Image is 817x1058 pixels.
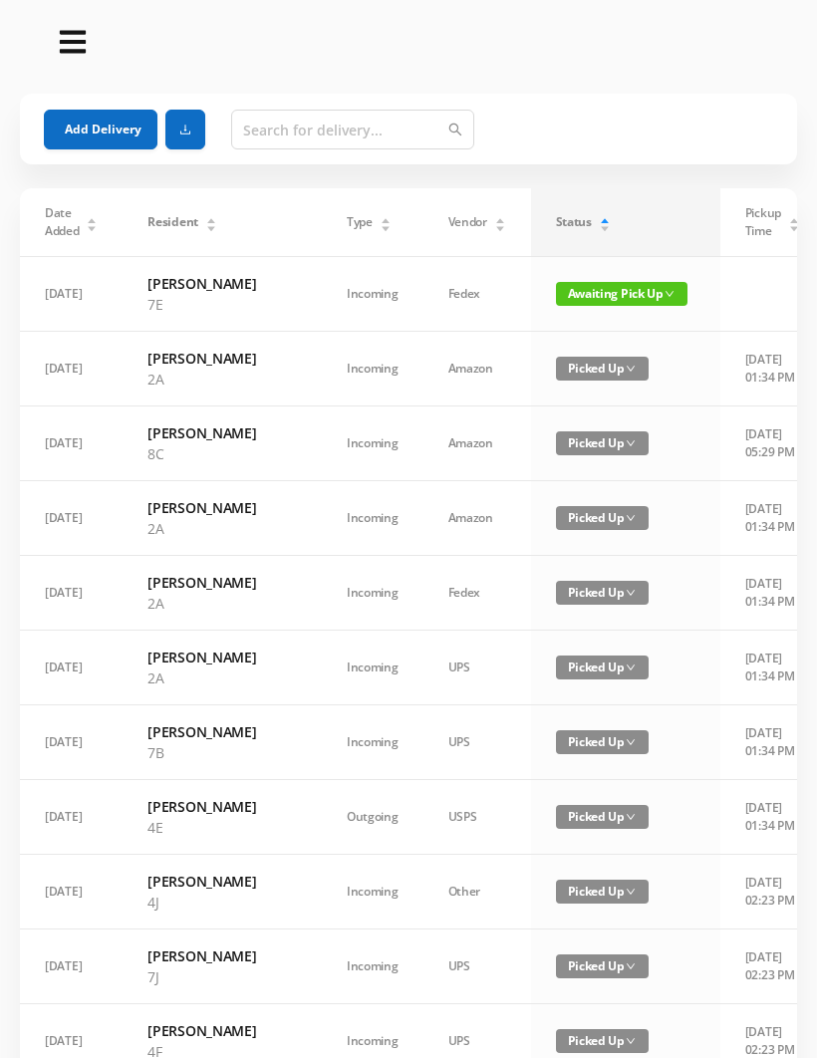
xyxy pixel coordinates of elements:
span: Picked Up [556,805,649,829]
p: 4E [147,817,297,838]
td: UPS [423,929,531,1004]
i: icon: down [626,1036,636,1046]
td: [DATE] [20,855,123,929]
i: icon: down [626,364,636,374]
span: Vendor [448,213,487,231]
div: Sort [599,215,611,227]
i: icon: down [626,812,636,822]
span: Picked Up [556,506,649,530]
i: icon: down [626,513,636,523]
h6: [PERSON_NAME] [147,273,297,294]
p: 2A [147,369,297,390]
span: Pickup Time [745,204,781,240]
h6: [PERSON_NAME] [147,796,297,817]
h6: [PERSON_NAME] [147,945,297,966]
i: icon: caret-up [599,215,610,221]
td: Incoming [322,556,423,631]
h6: [PERSON_NAME] [147,422,297,443]
span: Date Added [45,204,80,240]
button: Add Delivery [44,110,157,149]
td: [DATE] [20,481,123,556]
i: icon: caret-down [87,223,98,229]
p: 7B [147,742,297,763]
p: 7J [147,966,297,987]
td: [DATE] [20,556,123,631]
i: icon: caret-up [205,215,216,221]
td: Incoming [322,855,423,929]
td: [DATE] [20,631,123,705]
h6: [PERSON_NAME] [147,1020,297,1041]
td: Fedex [423,556,531,631]
td: [DATE] [20,332,123,406]
p: 4J [147,892,297,913]
i: icon: caret-up [87,215,98,221]
i: icon: caret-down [494,223,505,229]
td: Fedex [423,257,531,332]
i: icon: caret-down [380,223,391,229]
i: icon: caret-down [205,223,216,229]
td: UPS [423,631,531,705]
td: Incoming [322,332,423,406]
td: Incoming [322,481,423,556]
td: Incoming [322,257,423,332]
p: 2A [147,518,297,539]
span: Awaiting Pick Up [556,282,687,306]
td: [DATE] [20,257,123,332]
div: Sort [494,215,506,227]
i: icon: caret-up [494,215,505,221]
i: icon: caret-down [599,223,610,229]
i: icon: caret-up [788,215,799,221]
i: icon: down [626,887,636,897]
td: Amazon [423,406,531,481]
td: [DATE] [20,406,123,481]
td: [DATE] [20,780,123,855]
td: Amazon [423,332,531,406]
span: Resident [147,213,198,231]
span: Picked Up [556,357,649,381]
i: icon: search [448,123,462,136]
button: icon: download [165,110,205,149]
p: 2A [147,593,297,614]
td: Incoming [322,406,423,481]
h6: [PERSON_NAME] [147,497,297,518]
i: icon: down [626,438,636,448]
span: Type [347,213,373,231]
td: [DATE] [20,929,123,1004]
h6: [PERSON_NAME] [147,871,297,892]
h6: [PERSON_NAME] [147,647,297,667]
div: Sort [380,215,392,227]
td: Incoming [322,929,423,1004]
span: Picked Up [556,954,649,978]
i: icon: down [626,588,636,598]
span: Picked Up [556,1029,649,1053]
td: Incoming [322,631,423,705]
span: Picked Up [556,730,649,754]
p: 2A [147,667,297,688]
i: icon: down [665,289,675,299]
td: Other [423,855,531,929]
h6: [PERSON_NAME] [147,721,297,742]
h6: [PERSON_NAME] [147,348,297,369]
span: Status [556,213,592,231]
td: USPS [423,780,531,855]
i: icon: down [626,737,636,747]
div: Sort [205,215,217,227]
h6: [PERSON_NAME] [147,572,297,593]
td: Amazon [423,481,531,556]
i: icon: down [626,961,636,971]
p: 8C [147,443,297,464]
span: Picked Up [556,431,649,455]
td: UPS [423,705,531,780]
div: Sort [788,215,800,227]
p: 7E [147,294,297,315]
span: Picked Up [556,581,649,605]
td: Incoming [322,705,423,780]
i: icon: caret-up [380,215,391,221]
i: icon: caret-down [788,223,799,229]
span: Picked Up [556,656,649,679]
td: [DATE] [20,705,123,780]
i: icon: down [626,662,636,672]
div: Sort [86,215,98,227]
input: Search for delivery... [231,110,474,149]
span: Picked Up [556,880,649,904]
